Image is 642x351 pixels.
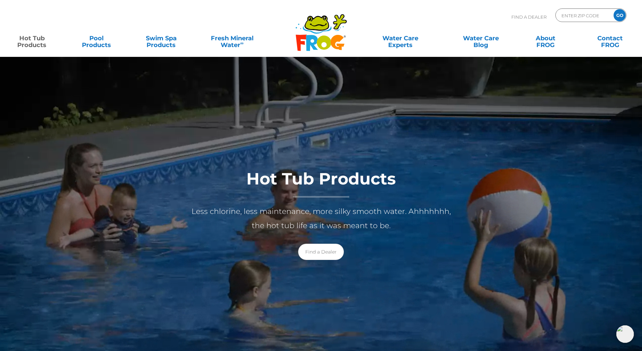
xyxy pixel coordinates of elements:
[520,31,571,45] a: AboutFROG
[201,31,264,45] a: Fresh MineralWater∞
[136,31,186,45] a: Swim SpaProducts
[511,8,547,25] p: Find A Dealer
[186,204,457,233] p: Less chlorine, less maintenance, more silky smooth water. Ahhhhhhh, the hot tub life as it was me...
[456,31,506,45] a: Water CareBlog
[240,40,244,46] sup: ∞
[360,31,441,45] a: Water CareExperts
[585,31,635,45] a: ContactFROG
[616,325,634,343] img: openIcon
[7,31,57,45] a: Hot TubProducts
[614,9,626,21] input: GO
[298,244,344,260] a: Find a Dealer
[71,31,122,45] a: PoolProducts
[561,10,606,20] input: Zip Code Form
[186,170,457,198] h1: Hot Tub Products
